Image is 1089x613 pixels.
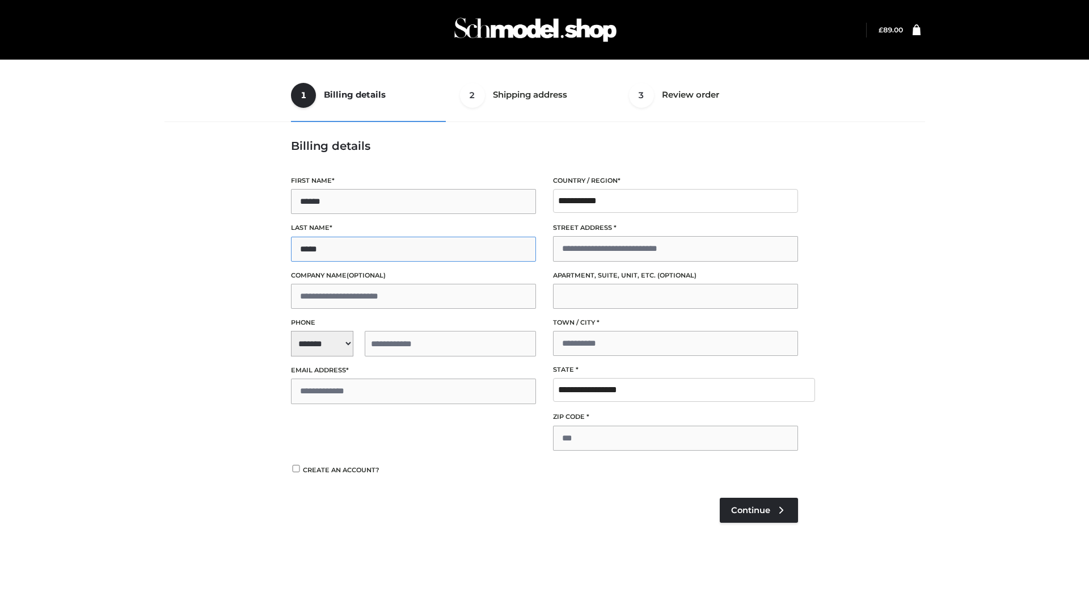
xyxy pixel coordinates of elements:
span: Create an account? [303,466,379,474]
a: £89.00 [879,26,903,34]
label: ZIP Code [553,412,798,422]
input: Create an account? [291,465,301,472]
img: Schmodel Admin 964 [450,7,621,52]
span: £ [879,26,883,34]
label: First name [291,175,536,186]
span: (optional) [347,271,386,279]
span: Continue [731,505,770,515]
label: Email address [291,365,536,376]
label: Street address [553,222,798,233]
label: Apartment, suite, unit, etc. [553,270,798,281]
span: (optional) [657,271,697,279]
label: State [553,364,798,375]
label: Town / City [553,317,798,328]
a: Continue [720,498,798,523]
bdi: 89.00 [879,26,903,34]
label: Last name [291,222,536,233]
label: Phone [291,317,536,328]
h3: Billing details [291,139,798,153]
label: Country / Region [553,175,798,186]
label: Company name [291,270,536,281]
